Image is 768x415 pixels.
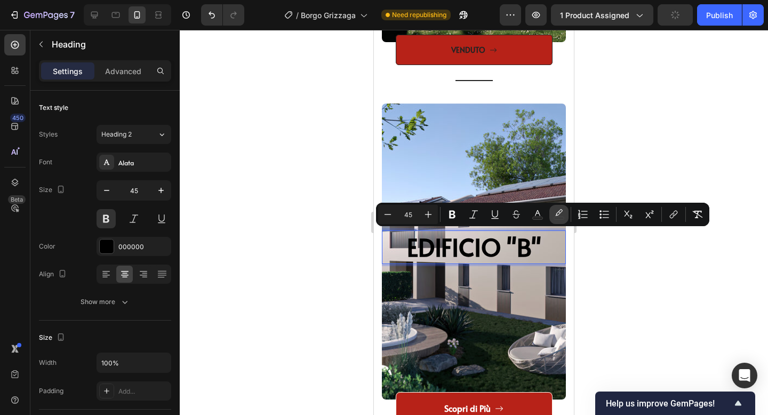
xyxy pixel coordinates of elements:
[118,242,169,252] div: 000000
[560,10,629,21] span: 1 product assigned
[706,10,733,21] div: Publish
[118,387,169,396] div: Add...
[732,363,757,388] div: Open Intercom Messenger
[105,66,141,77] p: Advanced
[39,267,69,282] div: Align
[606,397,745,410] button: Show survey - Help us improve GemPages!
[39,242,55,251] div: Color
[39,103,68,113] div: Text style
[81,297,130,307] div: Show more
[39,358,57,368] div: Width
[39,292,171,312] button: Show more
[97,353,171,372] input: Auto
[551,4,653,26] button: 1 product assigned
[70,371,117,386] p: Scopri di Più
[97,125,171,144] button: Heading 2
[22,362,179,395] a: Scopri di Più
[10,114,26,122] div: 450
[201,4,244,26] div: Undo/Redo
[392,10,446,20] span: Need republishing
[39,157,52,167] div: Font
[301,10,356,21] span: Borgo Grizzaga
[606,398,732,409] span: Help us improve GemPages!
[39,183,67,197] div: Size
[39,331,67,345] div: Size
[376,203,709,226] div: Editor contextual toolbar
[118,158,169,167] div: Alata
[374,30,574,415] iframe: Design area
[52,38,167,51] p: Heading
[697,4,742,26] button: Publish
[8,195,26,204] div: Beta
[39,386,63,396] div: Padding
[101,130,132,139] span: Heading 2
[4,4,79,26] button: 7
[53,66,83,77] p: Settings
[70,9,75,21] p: 7
[39,130,58,139] div: Styles
[296,10,299,21] span: /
